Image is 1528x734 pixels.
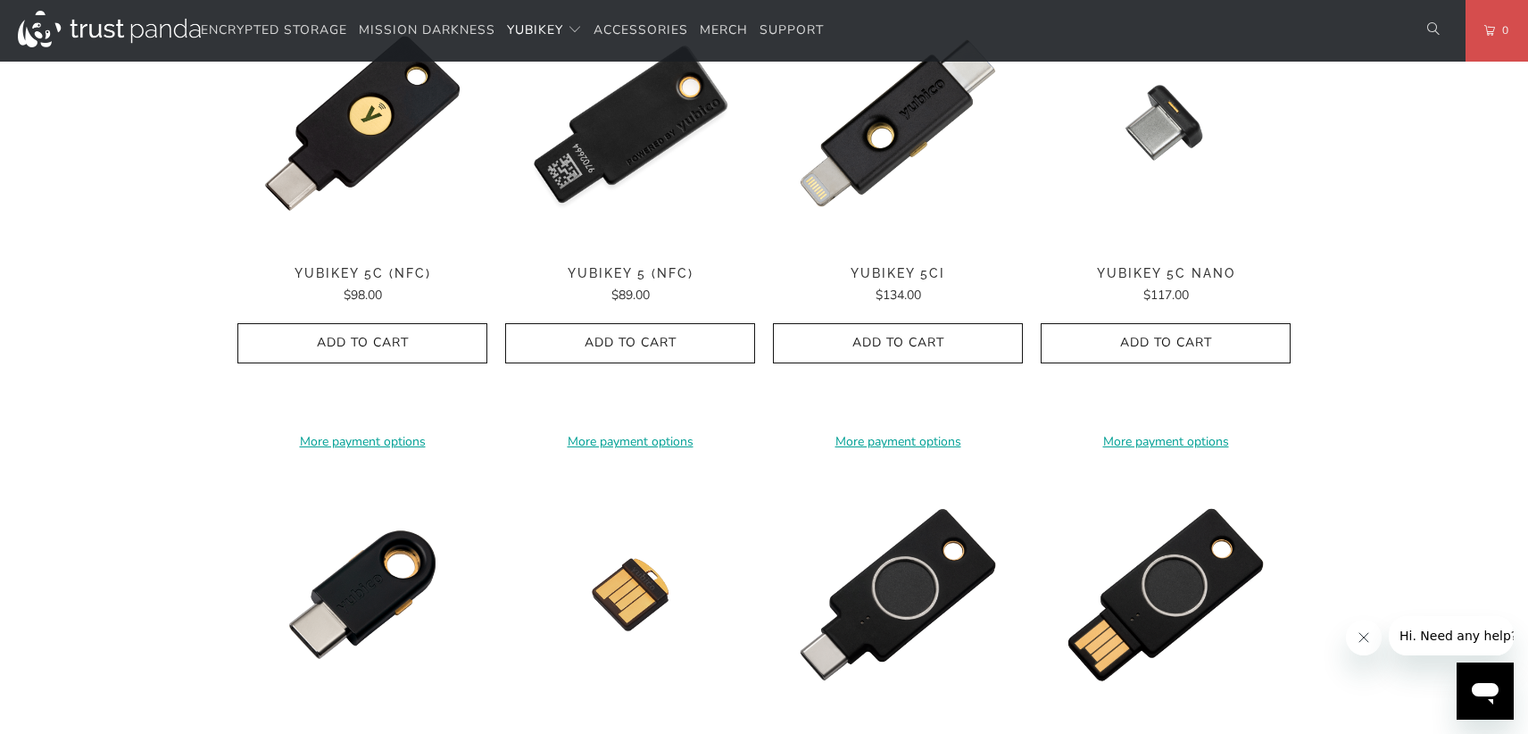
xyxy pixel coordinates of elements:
[1041,266,1291,305] a: YubiKey 5C Nano $117.00
[505,470,755,720] img: YubiKey 5 Nano - Trust Panda
[237,470,487,720] img: YubiKey 5C - Trust Panda
[1346,620,1382,655] iframe: Close message
[1041,470,1291,720] a: YubiKey Bio (FIDO Edition) - Trust Panda YubiKey Bio (FIDO Edition) - Trust Panda
[594,10,688,52] a: Accessories
[700,21,748,38] span: Merch
[507,21,563,38] span: YubiKey
[1495,21,1509,40] span: 0
[773,432,1023,452] a: More payment options
[760,10,824,52] a: Support
[344,287,382,304] span: $98.00
[773,266,1023,305] a: YubiKey 5Ci $134.00
[237,266,487,281] span: YubiKey 5C (NFC)
[1059,336,1272,351] span: Add to Cart
[11,13,129,27] span: Hi. Need any help?
[505,266,755,305] a: YubiKey 5 (NFC) $89.00
[507,10,582,52] summary: YubiKey
[505,432,755,452] a: More payment options
[773,266,1023,281] span: YubiKey 5Ci
[237,323,487,363] button: Add to Cart
[773,470,1023,720] img: YubiKey C Bio (FIDO Edition) - Trust Panda
[18,11,201,47] img: Trust Panda Australia
[237,432,487,452] a: More payment options
[201,10,824,52] nav: Translation missing: en.navigation.header.main_nav
[611,287,650,304] span: $89.00
[594,21,688,38] span: Accessories
[524,336,736,351] span: Add to Cart
[359,10,495,52] a: Mission Darkness
[1041,323,1291,363] button: Add to Cart
[359,21,495,38] span: Mission Darkness
[1389,616,1514,655] iframe: Message from company
[773,470,1023,720] a: YubiKey C Bio (FIDO Edition) - Trust Panda YubiKey C Bio (FIDO Edition) - Trust Panda
[1041,432,1291,452] a: More payment options
[1041,470,1291,720] img: YubiKey Bio (FIDO Edition) - Trust Panda
[760,21,824,38] span: Support
[505,470,755,720] a: YubiKey 5 Nano - Trust Panda YubiKey 5 Nano - Trust Panda
[792,336,1004,351] span: Add to Cart
[1041,266,1291,281] span: YubiKey 5C Nano
[201,10,347,52] a: Encrypted Storage
[1457,663,1514,720] iframe: Button to launch messaging window
[256,336,469,351] span: Add to Cart
[237,470,487,720] a: YubiKey 5C - Trust Panda YubiKey 5C - Trust Panda
[773,323,1023,363] button: Add to Cart
[1143,287,1189,304] span: $117.00
[505,323,755,363] button: Add to Cart
[237,266,487,305] a: YubiKey 5C (NFC) $98.00
[505,266,755,281] span: YubiKey 5 (NFC)
[876,287,921,304] span: $134.00
[201,21,347,38] span: Encrypted Storage
[700,10,748,52] a: Merch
